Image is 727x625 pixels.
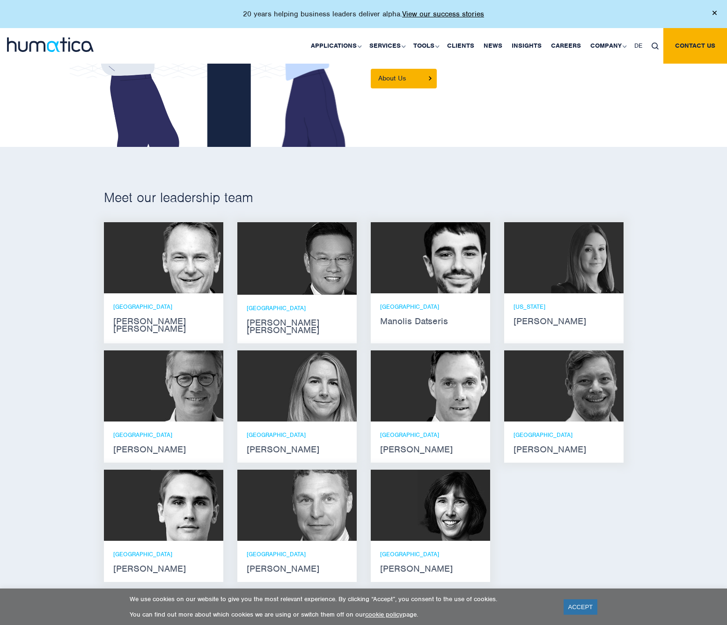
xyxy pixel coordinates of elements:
[380,550,481,558] p: [GEOGRAPHIC_DATA]
[546,28,586,64] a: Careers
[151,470,223,541] img: Paul Simpson
[380,446,481,453] strong: [PERSON_NAME]
[247,446,347,453] strong: [PERSON_NAME]
[551,222,624,293] img: Melissa Mounce
[247,431,347,439] p: [GEOGRAPHIC_DATA]
[113,303,214,311] p: [GEOGRAPHIC_DATA]
[634,42,642,50] span: DE
[130,595,552,603] p: We use cookies on our website to give you the most relevant experience. By clicking “Accept”, you...
[380,318,481,325] strong: Manolis Datseris
[514,318,614,325] strong: [PERSON_NAME]
[514,446,614,453] strong: [PERSON_NAME]
[113,431,214,439] p: [GEOGRAPHIC_DATA]
[247,565,347,573] strong: [PERSON_NAME]
[507,28,546,64] a: Insights
[130,610,552,618] p: You can find out more about which cookies we are using or switch them off on our page.
[514,303,614,311] p: [US_STATE]
[663,28,727,64] a: Contact us
[429,76,432,80] img: About Us
[151,350,223,422] img: Jan Löning
[380,303,481,311] p: [GEOGRAPHIC_DATA]
[371,69,437,88] a: About Us
[247,550,347,558] p: [GEOGRAPHIC_DATA]
[551,350,624,422] img: Claudio Limacher
[113,446,214,453] strong: [PERSON_NAME]
[113,318,214,333] strong: [PERSON_NAME] [PERSON_NAME]
[365,610,403,618] a: cookie policy
[586,28,630,64] a: Company
[380,565,481,573] strong: [PERSON_NAME]
[306,28,365,64] a: Applications
[442,28,479,64] a: Clients
[243,9,484,19] p: 20 years helping business leaders deliver alpha.
[514,431,614,439] p: [GEOGRAPHIC_DATA]
[380,431,481,439] p: [GEOGRAPHIC_DATA]
[113,550,214,558] p: [GEOGRAPHIC_DATA]
[284,350,357,422] img: Zoë Fox
[418,470,490,541] img: Karen Wright
[630,28,647,64] a: DE
[418,222,490,293] img: Manolis Datseris
[277,222,357,295] img: Jen Jee Chan
[564,599,598,615] a: ACCEPT
[104,189,624,206] h2: Meet our leadership team
[365,28,409,64] a: Services
[247,319,347,334] strong: [PERSON_NAME] [PERSON_NAME]
[151,222,223,293] img: Andros Payne
[409,28,442,64] a: Tools
[113,565,214,573] strong: [PERSON_NAME]
[418,350,490,422] img: Andreas Knobloch
[247,304,347,312] p: [GEOGRAPHIC_DATA]
[402,9,484,19] a: View our success stories
[652,43,659,50] img: search_icon
[479,28,507,64] a: News
[284,470,357,541] img: Bryan Turner
[7,37,94,52] img: logo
